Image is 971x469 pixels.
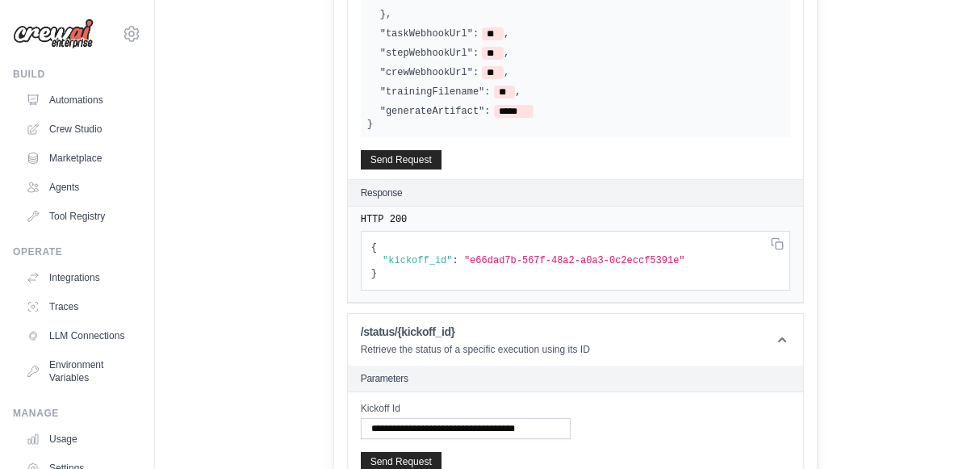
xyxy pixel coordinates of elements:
span: , [515,86,521,98]
span: "e66dad7b-567f-48a2-a0a3-0c2eccf5391e" [464,255,685,266]
pre: HTTP 200 [361,213,790,226]
img: Logo [13,19,94,49]
h2: Parameters [361,372,790,385]
a: Marketplace [19,145,141,171]
label: "generateArtifact": [380,105,491,118]
h2: Response [361,186,403,199]
span: { [371,242,377,253]
span: : [453,255,458,266]
span: "kickoff_id" [383,255,452,266]
h1: /status/{kickoff_id} [361,324,590,340]
div: Build [13,68,141,81]
a: Agents [19,174,141,200]
span: , [386,8,391,21]
label: "stepWebhookUrl": [380,47,479,60]
p: Retrieve the status of a specific execution using its ID [361,343,590,356]
button: Send Request [361,150,442,170]
label: Kickoff Id [361,402,571,415]
span: , [504,27,509,40]
span: } [371,268,377,279]
div: Manage [13,407,141,420]
span: , [504,66,509,79]
label: "trainingFilename": [380,86,491,98]
div: Operate [13,245,141,258]
span: , [504,47,509,60]
label: "crewWebhookUrl": [380,66,479,79]
a: LLM Connections [19,323,141,349]
a: Usage [19,426,141,452]
a: Environment Variables [19,352,141,391]
label: "taskWebhookUrl": [380,27,479,40]
a: Crew Studio [19,116,141,142]
a: Tool Registry [19,203,141,229]
a: Traces [19,294,141,320]
a: Integrations [19,265,141,291]
span: } [380,8,386,21]
a: Automations [19,87,141,113]
span: } [367,119,373,130]
iframe: Chat Widget [890,392,971,469]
